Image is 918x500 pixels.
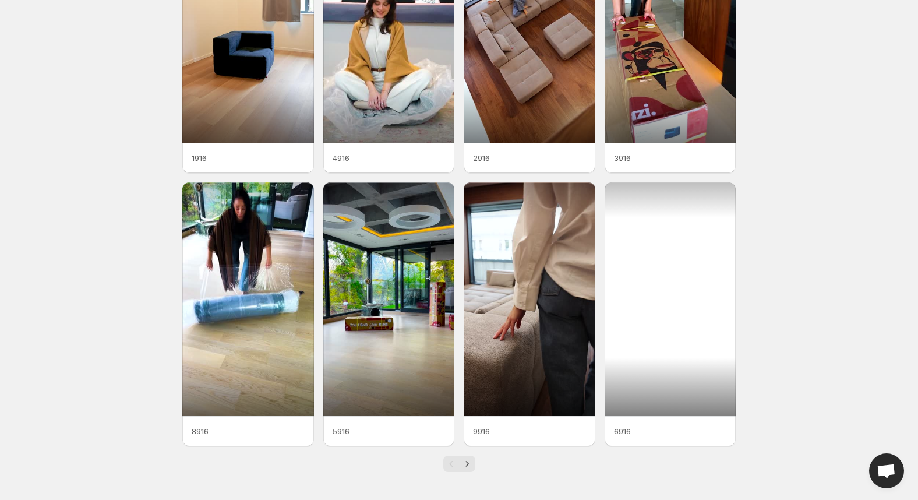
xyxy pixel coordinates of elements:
[473,425,586,437] p: 9916
[192,152,305,164] p: 1916
[192,425,305,437] p: 8916
[473,152,586,164] p: 2916
[614,152,727,164] p: 3916
[459,456,475,472] button: Next
[333,152,446,164] p: 4916
[614,425,727,437] p: 6916
[333,425,446,437] p: 5916
[443,456,475,472] nav: Pagination
[869,453,904,488] div: Open chat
